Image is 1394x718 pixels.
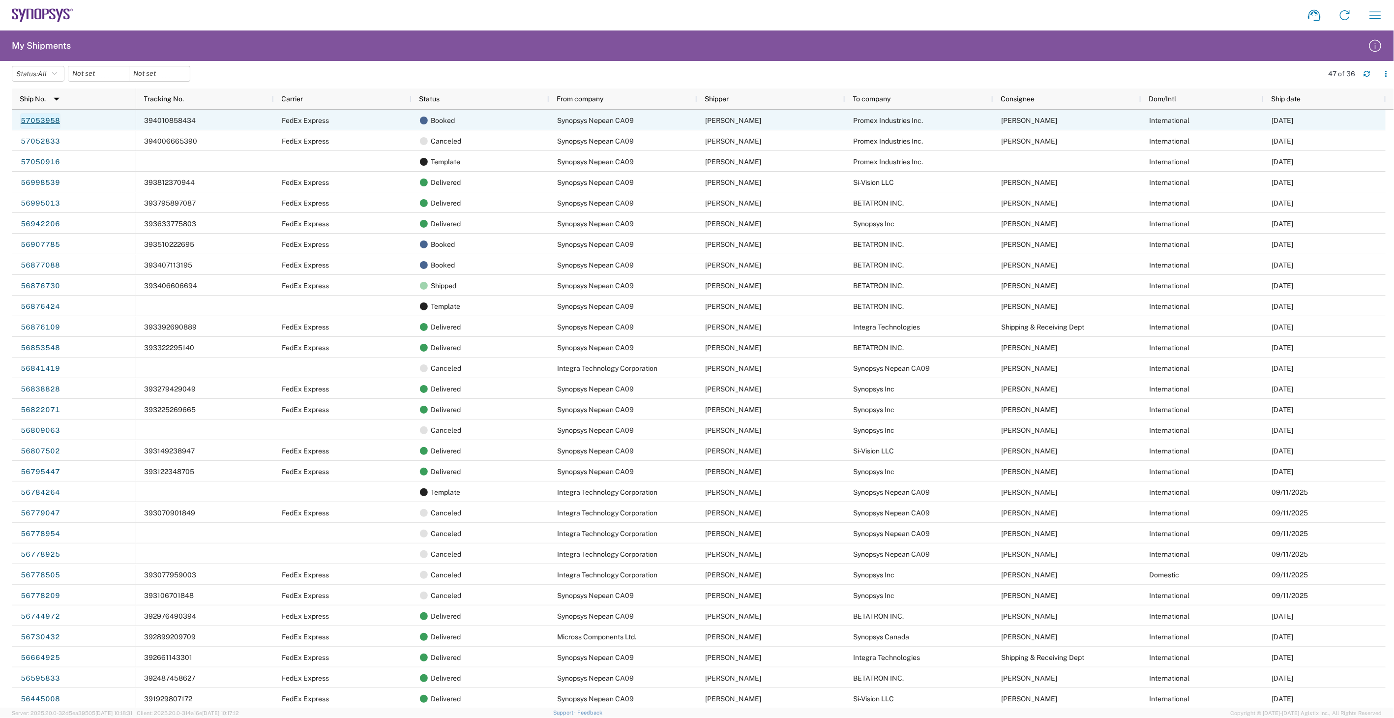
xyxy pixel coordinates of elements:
span: Alan Lear [1002,385,1058,393]
span: 10/02/2025 [1272,179,1294,186]
span: 393392690889 [145,323,197,331]
span: Canceled [431,544,462,565]
span: 09/12/2025 [1272,426,1294,434]
span: Integra Technologies [854,323,920,331]
a: 56778954 [20,526,60,542]
span: FedEx Express [282,323,329,331]
span: MIKE YOUNG [1002,302,1058,310]
span: Shahrukh Riaz [1002,550,1058,558]
span: 09/22/2025 [1272,282,1294,290]
span: Synopsys Nepean CA09 [558,468,634,476]
span: FedEx Express [282,344,329,352]
a: 56744972 [20,609,60,625]
span: Synopsys Nepean CA09 [558,179,634,186]
span: Canceled [431,420,462,441]
span: All [38,70,47,78]
a: 56730432 [20,629,60,645]
span: Synopsys Inc [854,468,895,476]
span: 393279429049 [145,385,196,393]
span: Delivered [431,337,461,358]
span: Domestic [1150,571,1180,579]
span: Shahrukh Riaz [706,385,762,393]
span: Integra Technology Corporation [558,530,658,538]
span: [DATE] 10:17:12 [202,710,239,716]
span: Shahrukh Riaz [1002,364,1058,372]
span: International [1150,344,1190,352]
span: Synopsys Nepean CA09 [558,158,634,166]
span: 08/25/2025 [1272,674,1294,682]
span: FedEx Express [282,137,329,145]
span: 393225269665 [145,406,196,414]
span: Shahrukh Riaz [1002,530,1058,538]
span: 10/07/2025 [1272,137,1294,145]
span: Delivered [431,317,461,337]
span: Alan Lear [1002,406,1058,414]
span: Shahrukh Riaz [706,261,762,269]
span: Shahrukh Riaz [706,674,762,682]
span: Si-Vision LLC [854,695,894,703]
a: 56998539 [20,175,60,191]
span: International [1150,199,1190,207]
span: Synopsys Nepean CA09 [558,592,634,599]
span: FedEx Express [282,406,329,414]
span: FedEx Express [282,282,329,290]
span: International [1150,220,1190,228]
span: 393406606694 [145,282,198,290]
span: Shahrukh Riaz [1002,488,1058,496]
span: Shahrukh Riaz [706,179,762,186]
span: 09/26/2025 [1272,220,1294,228]
span: Alan Lear [1002,468,1058,476]
span: 09/12/2025 [1272,447,1294,455]
span: Synopsys Nepean CA09 [558,323,634,331]
span: FedEx Express [282,695,329,703]
span: MIKE YOUNG [1002,282,1058,290]
span: International [1150,179,1190,186]
span: International [1150,426,1190,434]
span: MIKE YOUNG [1002,612,1058,620]
span: Ahmed Salah [1002,179,1058,186]
span: MIKE YOUNG [1002,344,1058,352]
span: Ship No. [20,95,46,103]
span: Shahrukh Riaz [706,199,762,207]
span: Synopsys Nepean CA09 [558,426,634,434]
span: Shahrukh Riaz [706,468,762,476]
span: MIKE YOUNG [1002,199,1058,207]
span: 392487458627 [145,674,196,682]
input: Not set [68,66,129,81]
span: Delivered [431,627,461,647]
a: 56841419 [20,361,60,377]
span: Synopsys Nepean CA09 [854,530,930,538]
span: Shahrukh Riaz [706,654,762,661]
span: Carrier [282,95,303,103]
span: FedEx Express [282,509,329,517]
span: International [1150,695,1190,703]
span: Shipper [705,95,729,103]
span: Shahrukh Riaz [706,220,762,228]
span: FedEx Express [282,633,329,641]
span: Synopsys Nepean CA09 [558,261,634,269]
span: 10/07/2025 [1272,117,1294,124]
span: FedEx Express [282,447,329,455]
span: Synopsys Nepean CA09 [558,282,634,290]
a: 56876109 [20,320,60,335]
img: arrow-dropdown.svg [49,91,64,107]
span: Synopsys Inc [854,385,895,393]
span: Template [431,296,461,317]
h2: My Shipments [12,40,71,52]
span: Synopsys Nepean CA09 [558,674,634,682]
span: 09/11/2025 [1272,488,1308,496]
span: Synopsys Nepean CA09 [558,654,634,661]
span: Synopsys Inc [854,406,895,414]
span: Integra Technology Corporation [558,488,658,496]
span: 393407113195 [145,261,193,269]
span: Synopsys Nepean CA09 [558,137,634,145]
span: Server: 2025.20.0-32d5ea39505 [12,710,132,716]
span: Synopsys Inc [854,220,895,228]
a: 56778505 [20,568,60,583]
a: 56595833 [20,671,60,687]
span: Canceled [431,565,462,585]
span: Shahrukh Riaz [1002,633,1058,641]
a: 56778209 [20,588,60,604]
span: Promex Industries Inc. [854,137,923,145]
span: Synopsys Nepean CA09 [558,220,634,228]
